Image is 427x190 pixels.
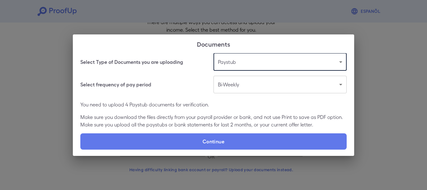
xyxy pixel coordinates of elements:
[213,53,347,71] div: Paystub
[80,101,347,108] p: You need to upload 4 Paystub documents for verification.
[80,113,347,128] p: Make sure you download the files directly from your payroll provider or bank, and not use Print t...
[80,81,151,88] h6: Select frequency of pay period
[80,58,183,66] h6: Select Type of Documents you are uploading
[80,133,347,150] label: Continue
[73,34,354,53] h2: Documents
[213,76,347,93] div: Bi-Weekly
